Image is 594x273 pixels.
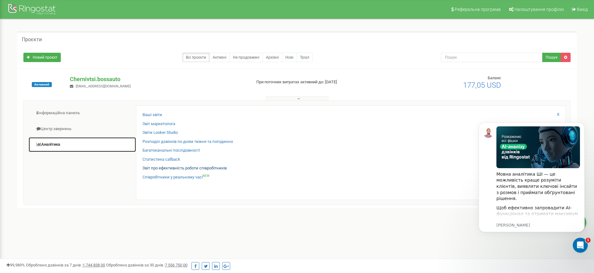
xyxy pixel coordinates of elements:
button: Пошук [542,53,561,62]
a: Розподіл дзвінків по дням тижня та погодинно [142,139,233,145]
a: Звіти Looker Studio [142,130,178,136]
a: Інформаційна панель [28,105,136,121]
span: 99,989% [6,263,25,267]
span: Налаштування профілю [514,7,564,12]
span: Оброблено дзвінків за 7 днів : [26,263,105,267]
h5: Проєкти [22,37,42,42]
a: Всі проєкти [182,53,210,62]
u: 1 744 838,00 [83,263,105,267]
a: Центр звернень [28,121,136,137]
iframe: Intercom notifications повідомлення [469,113,594,256]
span: Баланс [488,76,501,80]
p: Chernivtsi.bossauto [70,75,246,83]
span: Оброблено дзвінків за 30 днів : [106,263,187,267]
a: Активні [209,53,230,62]
a: Аналiтика [28,137,136,152]
span: Вихід [577,7,588,12]
span: 177,05 USD [463,81,501,90]
a: Звіт маркетолога [142,121,175,127]
p: При поточних витратах активний до: [DATE] [256,79,386,85]
span: Активний [32,82,52,87]
span: [EMAIL_ADDRESS][DOMAIN_NAME] [76,84,131,88]
u: 7 556 750,00 [165,263,187,267]
a: Ваші звіти [142,112,162,118]
a: Багатоканальні послідовності [142,148,200,154]
a: Не продовжені [229,53,263,62]
a: Звіт про ефективність роботи співробітників [142,165,227,171]
a: Новий проєкт [23,53,61,62]
iframe: Intercom live chat [573,238,588,253]
span: Реферальна програма [455,7,501,12]
sup: NEW [203,174,210,178]
span: 1 [586,238,591,243]
input: Пошук [441,53,543,62]
a: X [557,112,559,118]
a: Статистика callback [142,157,180,163]
a: Тріал [297,53,313,62]
a: Архівні [263,53,282,62]
a: Нові [282,53,297,62]
a: Співробітники у реальному часіNEW [142,174,210,180]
